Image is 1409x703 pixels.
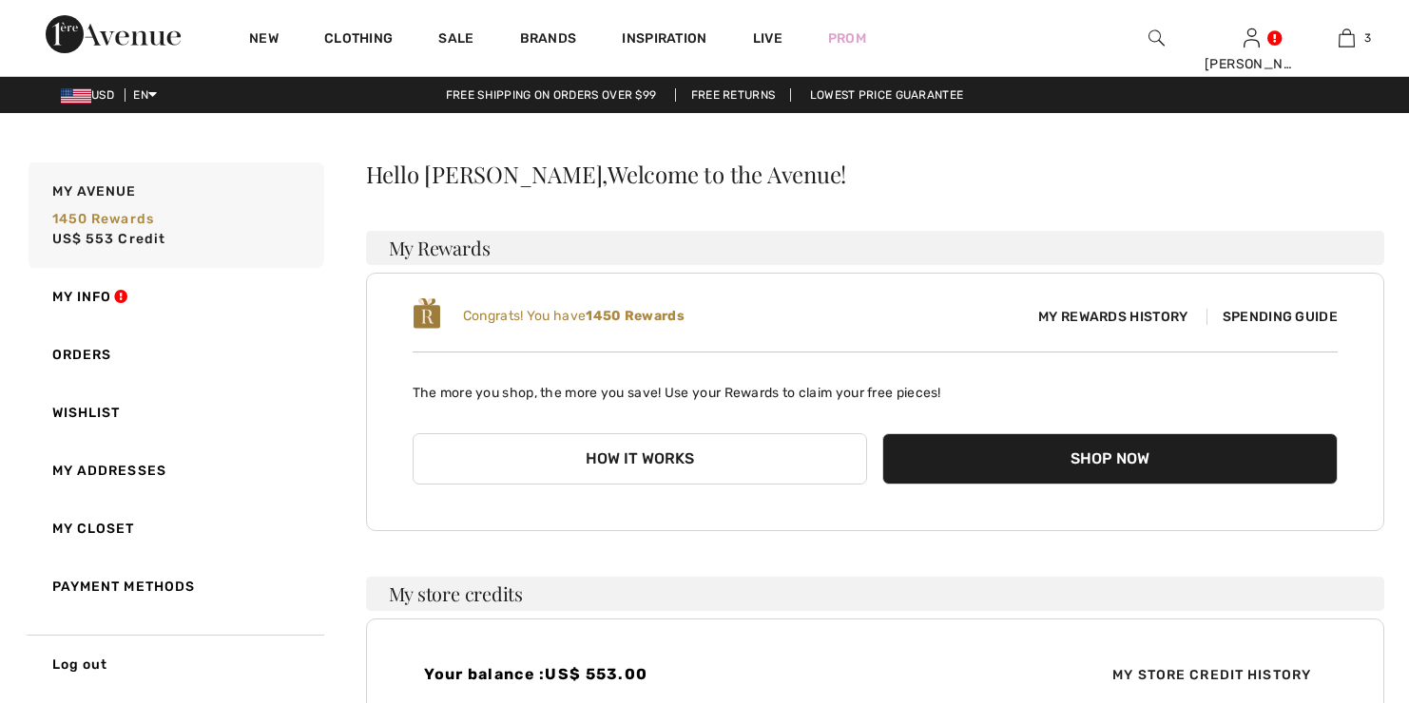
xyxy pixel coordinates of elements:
a: Prom [828,28,866,48]
a: My Info [25,268,324,326]
a: My Closet [25,500,324,558]
a: Sign In [1244,28,1260,47]
img: loyalty_logo_r.svg [413,296,441,331]
img: US Dollar [61,88,91,104]
img: My Info [1244,27,1260,49]
a: Payment Methods [25,558,324,616]
button: How it works [413,433,868,484]
a: Orders [25,326,324,384]
a: Log out [25,635,324,693]
span: 1450 rewards [52,211,154,227]
span: My Rewards History [1023,307,1203,327]
a: Live [753,28,782,48]
h3: My store credits [366,577,1385,611]
span: Inspiration [622,30,706,50]
span: Spending Guide [1206,309,1338,325]
img: My Bag [1339,27,1355,49]
img: 1ère Avenue [46,15,181,53]
a: Free shipping on orders over $99 [431,88,672,102]
span: My Avenue [52,181,137,201]
span: USD [61,88,122,102]
a: New [249,30,279,50]
span: Congrats! You have [463,308,685,324]
b: 1450 Rewards [586,308,685,324]
a: 3 [1300,27,1393,49]
p: The more you shop, the more you save! Use your Rewards to claim your free pieces! [413,368,1339,403]
a: Brands [520,30,577,50]
img: search the website [1148,27,1165,49]
h3: My Rewards [366,231,1385,265]
a: Free Returns [675,88,792,102]
span: 3 [1364,29,1371,47]
a: Clothing [324,30,393,50]
a: Lowest Price Guarantee [795,88,979,102]
button: Shop Now [882,433,1338,484]
span: US$ 553.00 [545,665,647,683]
span: My Store Credit History [1097,665,1326,685]
div: Hello [PERSON_NAME], [366,162,1385,185]
span: Welcome to the Avenue! [608,162,846,185]
a: My Addresses [25,442,324,500]
a: Sale [438,30,473,50]
a: Wishlist [25,384,324,442]
span: US$ 553 Credit [52,231,166,247]
h4: Your balance : [424,665,864,683]
div: [PERSON_NAME] [1205,54,1298,74]
span: EN [133,88,157,102]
